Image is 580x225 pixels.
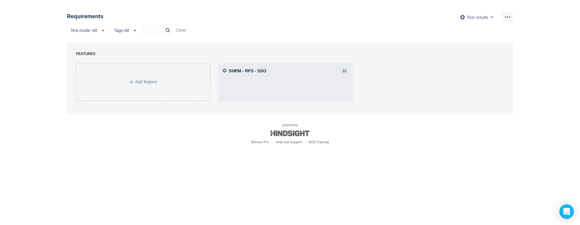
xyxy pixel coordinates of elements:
span: Add feature [135,79,157,84]
a: SHRM - RFS - SSO [229,68,266,73]
a: Help and Support [276,140,302,144]
button: Test results [456,12,499,22]
div: Open Intercom Messenger [559,204,574,219]
img: AgwABIgr006M16MAAAAASUVORK5CYII= [222,68,227,73]
span: Add icon [129,80,134,85]
img: AgwABIgr006M16MAAAAASUVORK5CYII= [460,15,465,20]
div: powered by [62,123,518,145]
a: Add icon Add feature [76,63,210,101]
span: search icon [164,27,171,33]
span: Tags: All [114,26,129,35]
span: Test results [467,15,488,19]
span: 12 [340,68,348,73]
a: BDD Training [309,140,329,144]
a: Clear [176,28,186,33]
button: Test mode: All [67,26,110,35]
a: Behave Pro [251,140,269,144]
button: Tags:All [110,26,142,35]
span: more [504,13,511,21]
div: FEATURES [76,51,499,57]
h3: Requirements [67,12,103,21]
span: Test mode: All [71,26,97,35]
